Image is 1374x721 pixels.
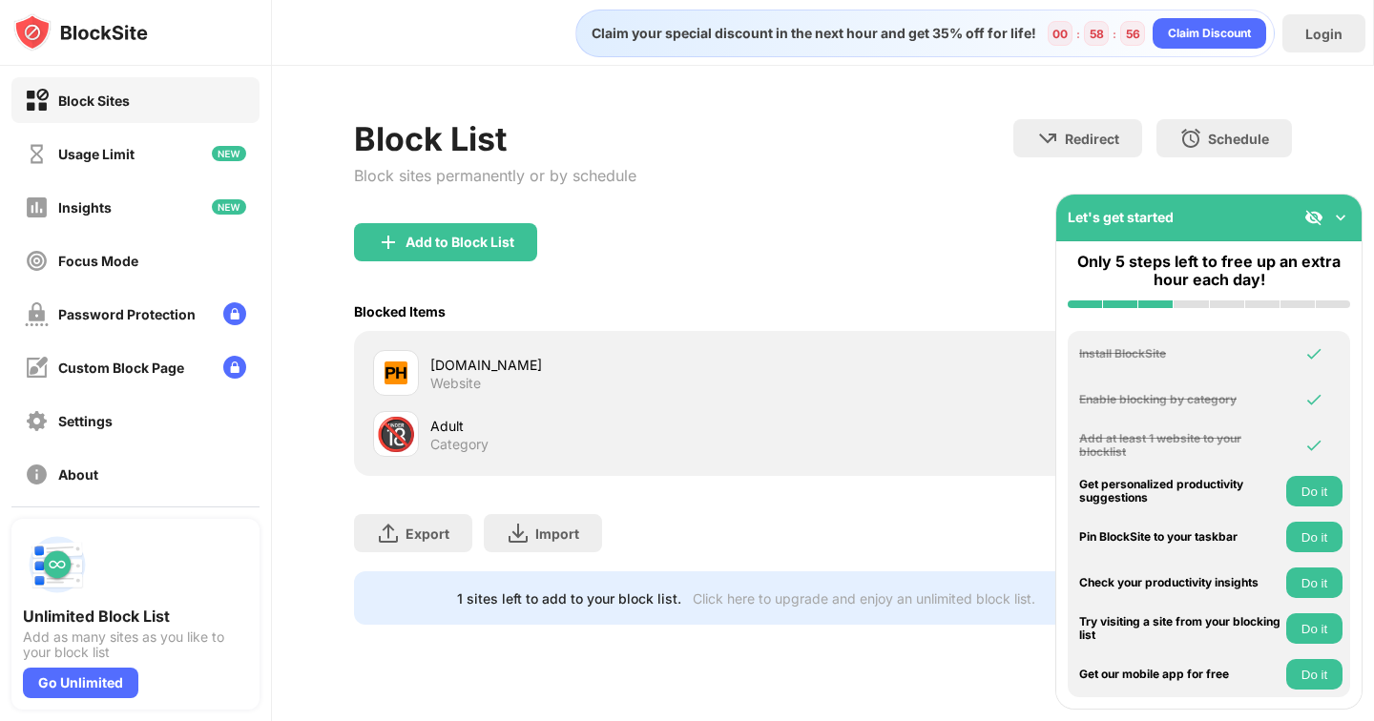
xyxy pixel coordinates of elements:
[354,303,446,319] div: Blocked Items
[1208,131,1269,147] div: Schedule
[1079,530,1281,544] div: Pin BlockSite to your taskbar
[58,306,196,322] div: Password Protection
[1079,393,1281,406] div: Enable blocking by category
[23,668,138,698] div: Go Unlimited
[1286,476,1343,506] button: Do it
[535,525,579,542] div: Import
[58,360,184,376] div: Custom Block Page
[1068,209,1174,225] div: Let's get started
[1126,27,1140,41] div: 56
[25,409,49,433] img: settings-off.svg
[25,356,49,380] img: customize-block-page-off.svg
[1072,23,1084,45] div: :
[223,302,246,325] img: lock-menu.svg
[1079,432,1281,460] div: Add at least 1 website to your blocklist
[1079,668,1281,681] div: Get our mobile app for free
[223,356,246,379] img: lock-menu.svg
[1109,23,1120,45] div: :
[1065,131,1119,147] div: Redirect
[1286,659,1343,690] button: Do it
[1304,436,1323,455] img: omni-check.svg
[23,607,248,626] div: Unlimited Block List
[1168,24,1251,43] div: Claim Discount
[13,13,148,51] img: logo-blocksite.svg
[354,166,636,185] div: Block sites permanently or by schedule
[58,93,130,109] div: Block Sites
[1079,478,1281,505] div: Get personalized productivity suggestions
[25,142,49,166] img: time-usage-off.svg
[354,119,636,158] div: Block List
[1304,208,1323,227] img: eye-not-visible.svg
[1286,522,1343,552] button: Do it
[212,199,246,215] img: new-icon.svg
[406,525,449,542] div: Export
[1304,390,1323,409] img: omni-check.svg
[58,413,113,429] div: Settings
[1090,27,1104,41] div: 58
[430,416,822,436] div: Adult
[1331,208,1350,227] img: omni-setup-toggle.svg
[1079,615,1281,643] div: Try visiting a site from your blocking list
[25,196,49,219] img: insights-off.svg
[430,355,822,375] div: [DOMAIN_NAME]
[376,415,416,454] div: 🔞
[25,302,49,326] img: password-protection-off.svg
[23,629,248,660] div: Add as many sites as you like to your block list
[25,89,49,113] img: block-on.svg
[212,146,246,161] img: new-icon.svg
[430,375,481,392] div: Website
[1286,567,1343,598] button: Do it
[1068,253,1350,289] div: Only 5 steps left to free up an extra hour each day!
[693,590,1035,607] div: Click here to upgrade and enjoy an unlimited block list.
[58,146,135,162] div: Usage Limit
[580,25,1036,42] div: Claim your special discount in the next hour and get 35% off for life!
[25,463,49,486] img: about-off.svg
[25,249,49,273] img: focus-off.svg
[430,436,489,453] div: Category
[58,199,112,216] div: Insights
[1304,344,1323,363] img: omni-check.svg
[1052,27,1068,41] div: 00
[1286,613,1343,644] button: Do it
[58,253,138,269] div: Focus Mode
[1079,347,1281,360] div: Install BlockSite
[457,590,681,607] div: 1 sites left to add to your block list.
[1079,576,1281,589] div: Check your productivity insights
[58,466,98,483] div: About
[385,361,407,384] img: favicons
[1305,26,1343,42] div: Login
[406,235,514,250] div: Add to Block List
[23,530,92,599] img: push-block-list.svg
